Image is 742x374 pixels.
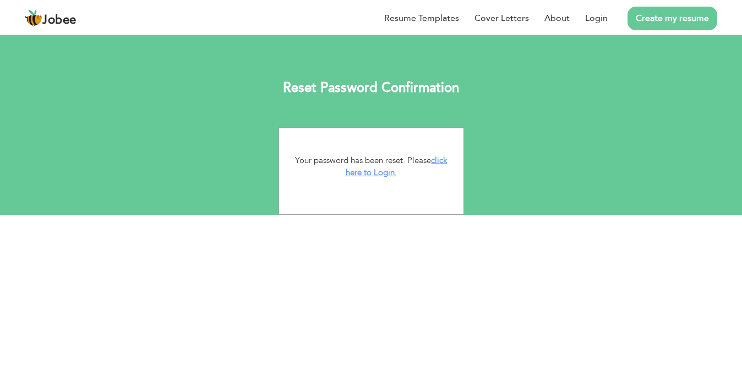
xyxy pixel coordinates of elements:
strong: Reset Password Confirmation [283,79,459,97]
p: Your password has been reset. Please [287,154,455,179]
a: About [544,12,570,25]
a: Create my resume [628,7,717,30]
a: Resume Templates [384,12,459,25]
a: Login [585,12,608,25]
a: click here to Login. [346,155,448,178]
span: Jobee [42,14,77,26]
a: Jobee [25,9,77,27]
img: jobee.io [25,9,42,27]
a: Cover Letters [474,12,529,25]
